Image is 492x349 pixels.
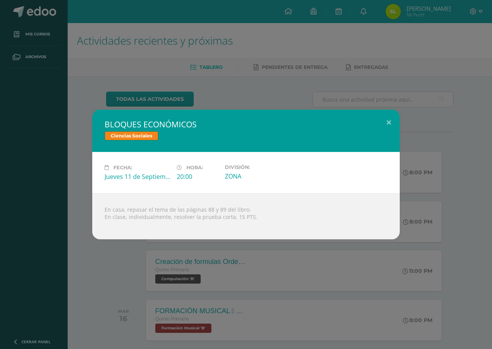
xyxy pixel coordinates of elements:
[225,172,291,180] div: ZONA
[378,110,400,136] button: Close (Esc)
[186,165,203,170] span: Hora:
[105,131,158,140] span: Ciencias Sociales
[113,165,132,170] span: Fecha:
[105,172,171,181] div: Jueves 11 de Septiembre
[92,193,400,239] div: En casa, repasar el tema de las páginas 88 y 89 del libro. En clase, individualmente, resolver la...
[105,119,387,130] h2: BLOQUES ECONÓMICOS
[225,164,291,170] label: División:
[177,172,219,181] div: 20:00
